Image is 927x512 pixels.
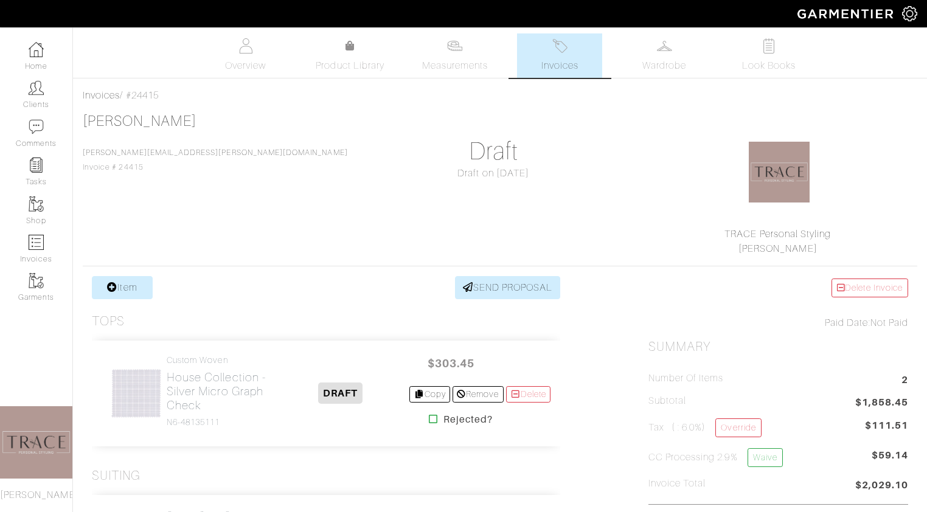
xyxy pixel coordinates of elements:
[364,166,623,181] div: Draft on [DATE]
[855,478,908,494] span: $2,029.10
[791,3,902,24] img: garmentier-logo-header-white-b43fb05a5012e4ada735d5af1a66efaba907eab6374d6393d1fbf88cb4ef424d.png
[447,38,462,54] img: measurements-466bbee1fd09ba9460f595b01e5d73f9e2bff037440d3c8f018324cb6cdf7a4a.svg
[902,6,917,21] img: gear-icon-white-bd11855cb880d31180b6d7d6211b90ccbf57a29d726f0c71d8c61bd08dd39cc2.png
[29,80,44,95] img: clients-icon-6bae9207a08558b7cb47a8932f037763ab4055f8c8b6bfacd5dc20c3e0201464.png
[83,148,348,171] span: Invoice # 24415
[738,243,818,254] a: [PERSON_NAME]
[453,386,503,403] a: Remove
[29,273,44,288] img: garments-icon-b7da505a4dc4fd61783c78ac3ca0ef83fa9d6f193b1c9dc38574b1d14d53ca28.png
[308,39,393,73] a: Product Library
[83,88,917,103] div: / #24415
[855,395,908,412] span: $1,858.45
[657,38,672,54] img: wardrobe-487a4870c1b7c33e795ec22d11cfc2ed9d08956e64fb3008fe2437562e282088.svg
[29,42,44,57] img: dashboard-icon-dbcd8f5a0b271acd01030246c82b418ddd0df26cd7fceb0bd07c9910d44c42f6.png
[443,412,493,427] strong: Rejected?
[872,448,908,472] span: $59.14
[715,418,761,437] a: Override
[92,314,125,329] h3: Tops
[724,229,831,240] a: TRACE Personal Styling
[726,33,811,78] a: Look Books
[541,58,578,73] span: Invoices
[238,38,253,54] img: basicinfo-40fd8af6dae0f16599ec9e87c0ef1c0a1fdea2edbe929e3d69a839185d80c458.svg
[648,478,706,490] h5: Invoice Total
[364,137,623,166] h1: Draft
[622,33,707,78] a: Wardrobe
[83,113,196,129] a: [PERSON_NAME]
[316,58,384,73] span: Product Library
[506,386,551,403] a: Delete
[648,395,686,407] h5: Subtotal
[83,90,120,101] a: Invoices
[517,33,602,78] a: Invoices
[29,235,44,250] img: orders-icon-0abe47150d42831381b5fb84f609e132dff9fe21cb692f30cb5eec754e2cba89.png
[167,355,271,427] a: Custom Woven House Collection - Silver Micro Graph Check N6-48135111
[29,157,44,173] img: reminder-icon-8004d30b9f0a5d33ae49ab947aed9ed385cf756f9e5892f1edd6e32f2345188e.png
[167,370,271,412] h2: House Collection - Silver Micro Graph Check
[409,386,450,403] a: Copy
[865,418,908,433] span: $111.51
[648,316,908,330] div: Not Paid
[167,417,271,427] h4: N6-48135111
[29,119,44,134] img: comment-icon-a0a6a9ef722e966f86d9cbdc48e553b5cf19dbc54f86b18d962a5391bc8f6eb6.png
[318,382,363,404] span: DRAFT
[648,418,762,437] h5: Tax ( : 6.0%)
[552,38,568,54] img: orders-27d20c2124de7fd6de4e0e44c1d41de31381a507db9b33961299e4e07d508b8c.svg
[225,58,266,73] span: Overview
[29,196,44,212] img: garments-icon-b7da505a4dc4fd61783c78ac3ca0ef83fa9d6f193b1c9dc38574b1d14d53ca28.png
[167,355,271,365] h4: Custom Woven
[648,373,724,384] h5: Number of Items
[422,58,488,73] span: Measurements
[642,58,686,73] span: Wardrobe
[92,276,153,299] a: Item
[748,448,783,467] a: Waive
[92,468,141,483] h3: Suiting
[749,142,810,202] img: 1583817110766.png.png
[414,350,487,376] span: $303.45
[111,368,162,419] img: ve9DiG5mFAeHJAs67HRaLfYm
[648,448,783,467] h5: CC Processing 2.9%
[412,33,498,78] a: Measurements
[825,317,870,328] span: Paid Date:
[83,148,348,157] a: [PERSON_NAME][EMAIL_ADDRESS][PERSON_NAME][DOMAIN_NAME]
[742,58,796,73] span: Look Books
[832,278,908,297] a: Delete Invoice
[203,33,288,78] a: Overview
[455,276,561,299] a: SEND PROPOSAL
[648,339,908,355] h2: Summary
[901,373,908,389] span: 2
[762,38,777,54] img: todo-9ac3debb85659649dc8f770b8b6100bb5dab4b48dedcbae339e5042a72dfd3cc.svg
